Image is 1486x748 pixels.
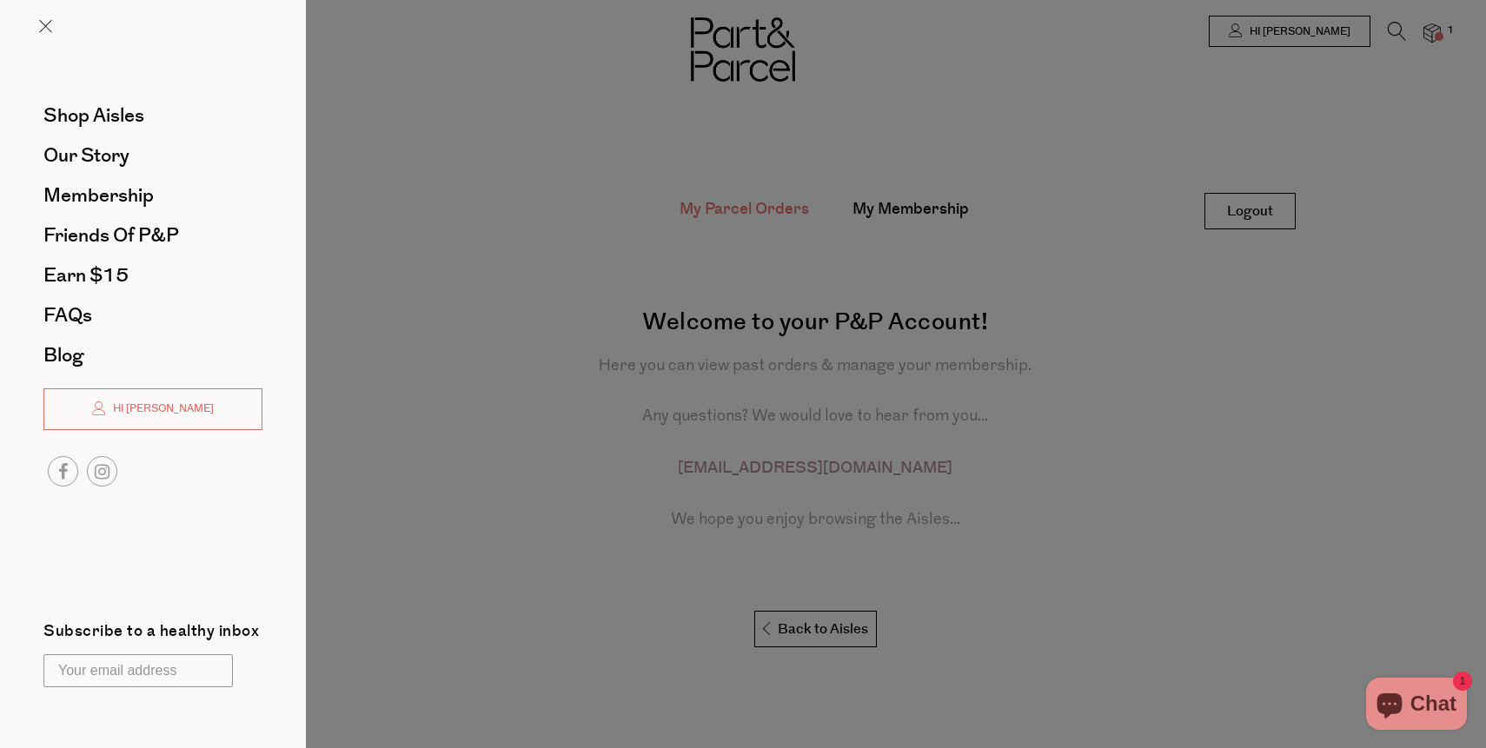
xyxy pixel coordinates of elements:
span: Membership [43,182,154,209]
span: Blog [43,341,83,369]
label: Subscribe to a healthy inbox [43,624,259,645]
a: Our Story [43,146,262,165]
span: Earn $15 [43,261,129,289]
span: Friends of P&P [43,222,179,249]
span: FAQs [43,301,92,329]
a: Earn $15 [43,266,262,285]
span: Our Story [43,142,129,169]
inbox-online-store-chat: Shopify online store chat [1361,678,1472,734]
a: Shop Aisles [43,106,262,125]
a: Hi [PERSON_NAME] [43,388,262,430]
a: Blog [43,346,262,365]
span: Shop Aisles [43,102,144,129]
a: Friends of P&P [43,226,262,245]
span: Hi [PERSON_NAME] [109,401,214,416]
a: FAQs [43,306,262,325]
input: Your email address [43,654,233,687]
a: Membership [43,186,262,205]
